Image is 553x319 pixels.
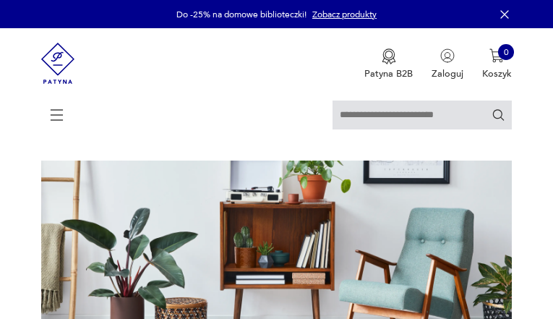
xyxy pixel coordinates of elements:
img: Ikona koszyka [489,48,504,63]
img: Ikonka użytkownika [440,48,455,63]
a: Ikona medaluPatyna B2B [364,48,413,80]
a: Zobacz produkty [312,9,377,20]
p: Do -25% na domowe biblioteczki! [176,9,306,20]
button: Patyna B2B [364,48,413,80]
p: Patyna B2B [364,67,413,80]
button: Szukaj [492,108,505,122]
p: Zaloguj [432,67,463,80]
img: Ikona medalu [382,48,396,64]
div: 0 [498,44,514,60]
img: Patyna - sklep z meblami i dekoracjami vintage [41,28,74,98]
p: Koszyk [482,67,512,80]
button: Zaloguj [432,48,463,80]
button: 0Koszyk [482,48,512,80]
